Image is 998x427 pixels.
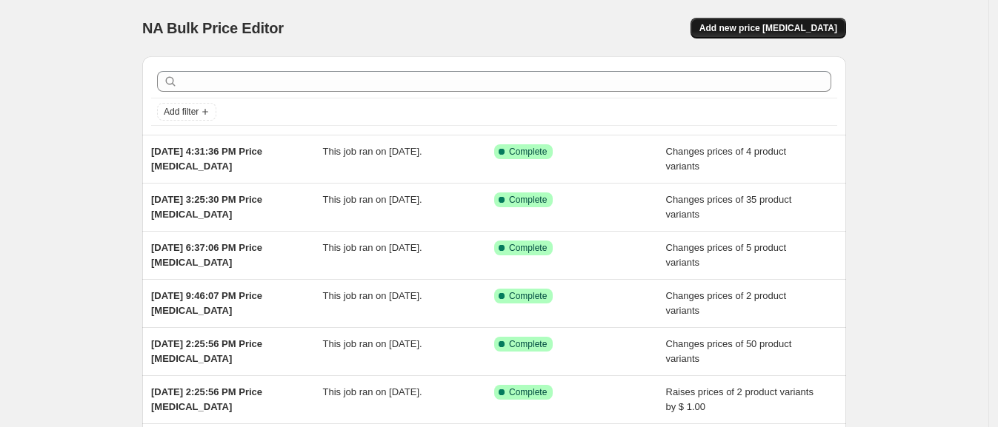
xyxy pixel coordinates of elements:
[151,386,262,412] span: [DATE] 2:25:56 PM Price [MEDICAL_DATA]
[323,290,422,301] span: This job ran on [DATE].
[666,194,792,220] span: Changes prices of 35 product variants
[666,386,814,412] span: Raises prices of 2 product variants by $ 1.00
[151,146,262,172] span: [DATE] 4:31:36 PM Price [MEDICAL_DATA]
[151,338,262,364] span: [DATE] 2:25:56 PM Price [MEDICAL_DATA]
[666,146,787,172] span: Changes prices of 4 product variants
[509,338,547,350] span: Complete
[666,290,787,316] span: Changes prices of 2 product variants
[151,194,262,220] span: [DATE] 3:25:30 PM Price [MEDICAL_DATA]
[323,194,422,205] span: This job ran on [DATE].
[509,386,547,398] span: Complete
[151,242,262,268] span: [DATE] 6:37:06 PM Price [MEDICAL_DATA]
[509,146,547,158] span: Complete
[323,146,422,157] span: This job ran on [DATE].
[151,290,262,316] span: [DATE] 9:46:07 PM Price [MEDICAL_DATA]
[323,338,422,349] span: This job ran on [DATE].
[509,290,547,302] span: Complete
[323,386,422,397] span: This job ran on [DATE].
[666,242,787,268] span: Changes prices of 5 product variants
[691,18,846,38] button: Add new price [MEDICAL_DATA]
[509,194,547,206] span: Complete
[699,22,837,34] span: Add new price [MEDICAL_DATA]
[164,106,199,118] span: Add filter
[666,338,792,364] span: Changes prices of 50 product variants
[323,242,422,253] span: This job ran on [DATE].
[142,20,284,36] span: NA Bulk Price Editor
[509,242,547,254] span: Complete
[157,103,216,121] button: Add filter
